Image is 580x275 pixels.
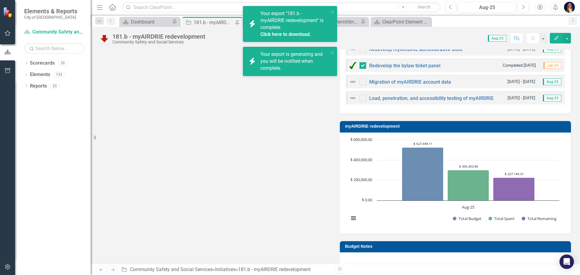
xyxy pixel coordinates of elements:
a: Load, penetration, and accessibility testing of myAIRDRIE [369,95,494,101]
small: [DATE] - [DATE] [507,95,535,101]
span: Aug-25 [543,46,561,53]
div: » » [121,266,331,273]
text: $ 227,145.31 [505,172,524,176]
button: Show Total Remaining [522,216,557,221]
a: Initiatives [215,267,236,272]
path: Aug-25, 300,303.8. Total Spent. [448,170,489,200]
a: Community Safety and Social Services [130,267,213,272]
button: Show Total Budget [453,216,482,221]
a: Click here to download. [260,31,311,37]
a: Reports [30,83,47,90]
div: 181.b - myAIRDRIE redevelopment [238,267,311,272]
div: Dashboard [131,18,171,26]
button: View chart menu, Chart [349,214,358,222]
small: Completed [DATE] [503,62,536,68]
a: Redevelop myAIRDRIE administrative tools [369,46,462,52]
g: Total Remaining, bar series 3 of 3 with 1 bar. [493,177,535,200]
a: ClearPoint Element Definitions [372,18,430,26]
a: Elements [30,71,50,78]
div: 181.b - myAIRDRIE redevelopment [112,33,205,40]
h3: myAIRDRIE redevelopment [345,124,568,129]
span: Jan-24 [543,62,561,69]
text: $ 300,303.80 [459,164,478,168]
div: ClearPoint Element Definitions [382,18,430,26]
input: Search Below... [24,43,85,54]
a: Scorecards [30,60,55,67]
div: 202 - e-Permitting Planning [319,18,359,26]
text: $ 400,000.00 [350,157,372,162]
h3: Budget Notes [345,244,568,249]
button: close [330,8,335,15]
text: $ 600,000.00 [350,137,372,142]
span: Your export "181.b - myAIRDRIE redevelopment" is complete. [260,11,327,38]
button: Aug-25 [458,2,516,13]
button: Search [409,3,439,11]
img: Not Defined [349,78,356,85]
span: Elements & Reports [24,8,77,15]
div: Aug-25 [460,4,514,11]
text: $ 200,000.00 [350,177,372,182]
path: Aug-25, 227,145.31. Total Remaining. [493,177,535,200]
img: Below Plan [100,34,109,43]
text: $ 527,449.11 [414,142,433,146]
div: Community Safety and Social Services [112,40,205,44]
div: Chart. Highcharts interactive chart. [346,137,565,228]
span: Aug-25 [488,35,506,42]
g: Total Spent, bar series 2 of 3 with 1 bar. [448,170,489,200]
div: 10 [58,61,67,66]
path: Aug-25, 527,449.11. Total Budget. [402,147,443,200]
span: Search [417,5,430,9]
small: City of [GEOGRAPHIC_DATA] [24,15,77,20]
img: Erin Busby [564,2,575,13]
input: Search ClearPoint... [122,2,440,13]
a: Dashboard [121,18,171,26]
div: Open Intercom Messenger [559,254,574,269]
span: Aug-25 [543,78,561,85]
div: 181.b - myAIRDRIE redevelopment [194,19,234,26]
img: Not Defined [349,94,356,102]
g: Total Budget, bar series 1 of 3 with 1 bar. [402,147,443,200]
svg: Interactive chart [346,137,562,228]
img: ClearPoint Strategy [3,6,14,18]
text: Aug-25 [462,204,474,210]
a: Community Safety and Social Services [24,29,85,36]
span: Aug-25 [543,95,561,101]
div: 25 [50,83,60,88]
text: $ 0.00 [362,197,372,203]
a: Redevelop the bylaw ticket panel [369,63,440,69]
button: close [330,49,335,56]
button: Show Total Spent [488,216,515,221]
div: Your export is generating and you will be notified when complete. [260,51,329,72]
img: Completed [349,62,356,69]
div: 133 [53,72,65,77]
a: Migration of myAIRDRIE account data [369,79,451,85]
small: [DATE] - [DATE] [507,79,535,85]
